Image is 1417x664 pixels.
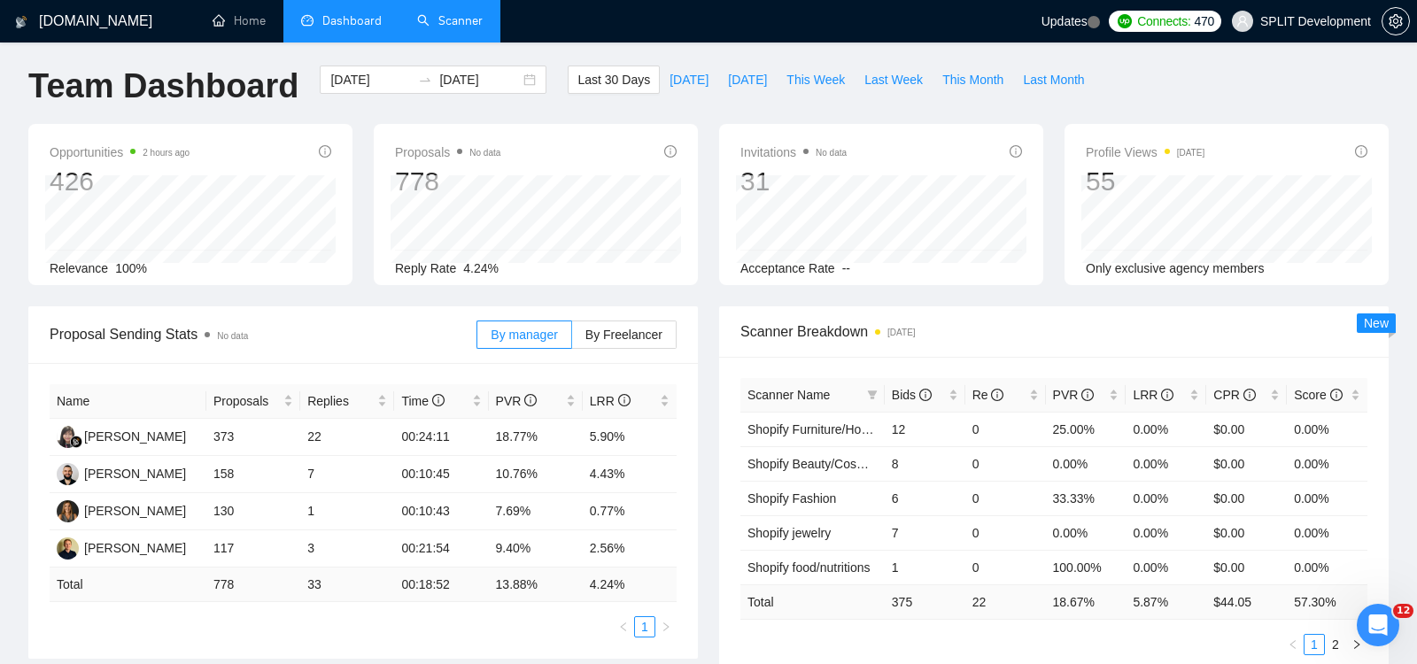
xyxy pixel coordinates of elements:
[1213,388,1255,402] span: CPR
[972,388,1004,402] span: Re
[143,148,190,158] time: 2 hours ago
[1013,66,1094,94] button: Last Month
[670,70,708,89] span: [DATE]
[740,320,1367,343] span: Scanner Breakdown
[489,456,583,493] td: 10.76%
[1010,145,1022,158] span: info-circle
[57,463,79,485] img: BC
[300,567,394,602] td: 33
[524,394,537,406] span: info-circle
[635,617,654,637] a: 1
[1287,446,1367,481] td: 0.00%
[664,145,677,158] span: info-circle
[613,616,634,637] button: left
[583,419,677,456] td: 5.90%
[50,384,206,419] th: Name
[489,567,583,602] td: 13.88 %
[57,466,186,480] a: BC[PERSON_NAME]
[1023,70,1084,89] span: Last Month
[991,389,1003,401] span: info-circle
[469,148,500,158] span: No data
[1081,389,1094,401] span: info-circle
[1382,14,1410,28] a: setting
[1126,481,1206,515] td: 0.00%
[892,388,932,402] span: Bids
[965,515,1046,550] td: 0
[300,419,394,456] td: 22
[213,391,280,411] span: Proposals
[206,419,300,456] td: 373
[885,515,965,550] td: 7
[747,560,871,575] a: Shopify food/nutritions
[115,261,147,275] span: 100%
[747,388,830,402] span: Scanner Name
[1364,316,1389,330] span: New
[322,13,382,28] span: Dashboard
[1206,412,1287,446] td: $0.00
[942,70,1003,89] span: This Month
[300,493,394,530] td: 1
[585,328,662,342] span: By Freelancer
[1382,7,1410,35] button: setting
[863,382,881,408] span: filter
[84,538,186,558] div: [PERSON_NAME]
[463,261,499,275] span: 4.24%
[1287,515,1367,550] td: 0.00%
[583,567,677,602] td: 4.24 %
[401,394,444,408] span: Time
[394,493,488,530] td: 00:10:43
[57,429,186,443] a: VN[PERSON_NAME]
[885,550,965,584] td: 1
[965,446,1046,481] td: 0
[965,550,1046,584] td: 0
[57,537,79,560] img: AH
[728,70,767,89] span: [DATE]
[1236,15,1249,27] span: user
[1282,634,1304,655] li: Previous Page
[855,66,933,94] button: Last Week
[1126,412,1206,446] td: 0.00%
[84,427,186,446] div: [PERSON_NAME]
[887,328,915,337] time: [DATE]
[50,261,108,275] span: Relevance
[1086,261,1265,275] span: Only exclusive agency members
[394,530,488,567] td: 00:21:54
[395,261,456,275] span: Reply Rate
[1355,145,1367,158] span: info-circle
[1294,388,1342,402] span: Score
[1243,389,1256,401] span: info-circle
[15,8,27,36] img: logo
[84,501,186,521] div: [PERSON_NAME]
[319,145,331,158] span: info-circle
[489,530,583,567] td: 9.40%
[747,457,932,471] a: Shopify Beauty/Cosmetics/Health
[1346,634,1367,655] button: right
[57,426,79,448] img: VN
[1326,635,1345,654] a: 2
[885,481,965,515] td: 6
[919,389,932,401] span: info-circle
[206,384,300,419] th: Proposals
[418,73,432,87] span: to
[394,567,488,602] td: 00:18:52
[206,456,300,493] td: 158
[655,616,677,637] li: Next Page
[655,616,677,637] button: right
[1137,12,1190,31] span: Connects:
[718,66,777,94] button: [DATE]
[747,526,831,540] a: Shopify jewelry
[300,456,394,493] td: 7
[786,70,845,89] span: This Week
[777,66,855,94] button: This Week
[1161,389,1173,401] span: info-circle
[842,261,850,275] span: --
[1118,14,1132,28] img: upwork-logo.png
[1177,148,1204,158] time: [DATE]
[206,567,300,602] td: 778
[1133,388,1173,402] span: LRR
[1382,14,1409,28] span: setting
[417,13,483,28] a: searchScanner
[618,394,631,406] span: info-circle
[330,70,411,89] input: Start date
[965,481,1046,515] td: 0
